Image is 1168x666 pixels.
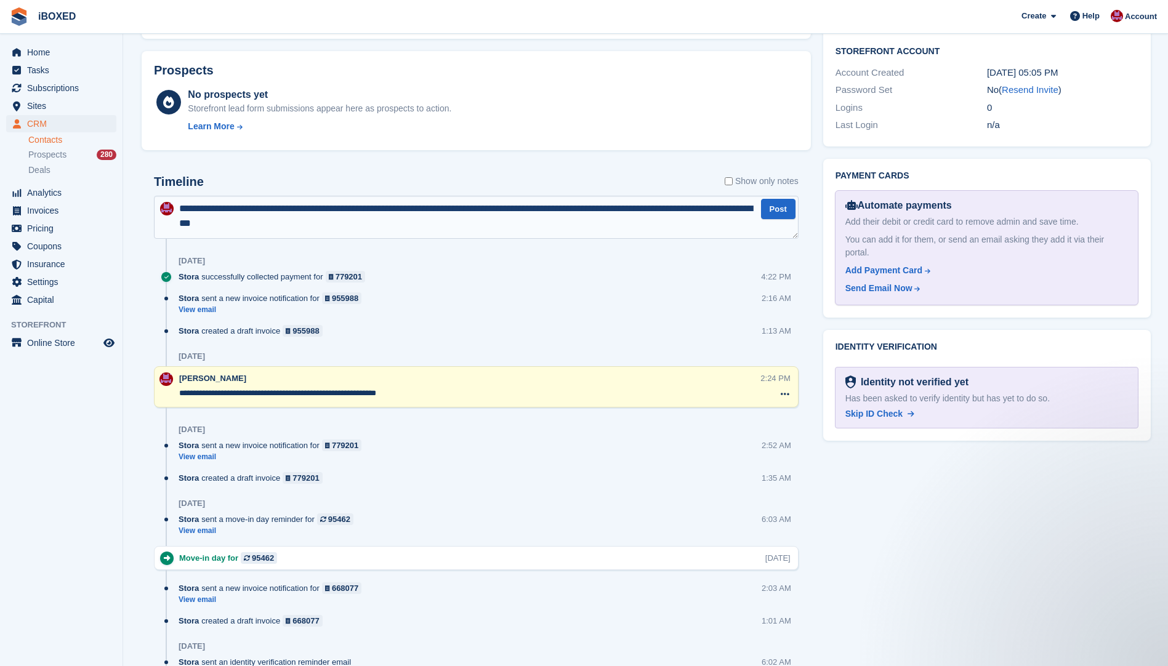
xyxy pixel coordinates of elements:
a: Learn More [188,120,451,133]
a: menu [6,255,116,273]
div: 2:03 AM [762,582,791,594]
div: sent a new invoice notification for [179,439,368,451]
div: 668077 [332,582,358,594]
span: Tasks [27,62,101,79]
a: 955988 [322,292,362,304]
a: menu [6,238,116,255]
h2: Prospects [154,63,214,78]
div: 1:01 AM [762,615,791,627]
span: Stora [179,472,199,484]
span: Invoices [27,202,101,219]
div: Automate payments [845,198,1128,213]
div: created a draft invoice [179,615,329,627]
span: Prospects [28,149,66,161]
a: Deals [28,164,116,177]
div: Move-in day for [179,552,283,564]
div: 955988 [332,292,358,304]
img: Amanda Forder [1111,10,1123,22]
span: Pricing [27,220,101,237]
a: 779201 [326,271,366,283]
a: menu [6,115,116,132]
div: 1:13 AM [762,325,791,337]
span: Stora [179,325,199,337]
div: Storefront lead form submissions appear here as prospects to action. [188,102,451,115]
span: Skip ID Check [845,409,903,419]
div: [DATE] [179,425,205,435]
a: 95462 [317,513,353,525]
div: [DATE] [179,256,205,266]
div: 2:24 PM [760,372,790,384]
div: 4:22 PM [761,271,791,283]
span: ( ) [999,84,1061,95]
img: stora-icon-8386f47178a22dfd0bd8f6a31ec36ba5ce8667c1dd55bd0f319d3a0aa187defe.svg [10,7,28,26]
div: 955988 [292,325,319,337]
h2: Timeline [154,175,204,189]
span: Deals [28,164,50,176]
span: Stora [179,513,199,525]
a: Contacts [28,134,116,146]
span: Coupons [27,238,101,255]
div: Last Login [836,118,987,132]
span: Home [27,44,101,61]
div: Logins [836,101,987,115]
div: 280 [97,150,116,160]
div: 6:03 AM [762,513,791,525]
a: 779201 [322,439,362,451]
div: 779201 [336,271,362,283]
img: Amanda Forder [160,202,174,215]
div: 0 [987,101,1138,115]
a: 779201 [283,472,323,484]
div: [DATE] [179,641,205,651]
span: Stora [179,615,199,627]
div: No prospects yet [188,87,451,102]
img: Amanda Forder [159,372,173,386]
h2: Payment cards [836,171,1138,181]
div: [DATE] [179,499,205,508]
span: Create [1021,10,1046,22]
a: menu [6,273,116,291]
div: [DATE] [765,552,791,564]
div: sent a new invoice notification for [179,292,368,304]
span: Stora [179,292,199,304]
div: created a draft invoice [179,325,329,337]
span: Storefront [11,319,123,331]
a: Resend Invite [1002,84,1058,95]
span: Capital [27,291,101,308]
div: 1:35 AM [762,472,791,484]
a: Skip ID Check [845,407,914,420]
div: Add their debit or credit card to remove admin and save time. [845,215,1128,228]
a: menu [6,97,116,114]
a: View email [179,595,368,605]
a: menu [6,184,116,201]
h2: Storefront Account [836,44,1138,57]
a: Preview store [102,335,116,350]
span: Insurance [27,255,101,273]
div: 779201 [332,439,358,451]
span: Analytics [27,184,101,201]
button: Post [761,199,795,219]
div: 2:16 AM [762,292,791,304]
a: menu [6,44,116,61]
a: Add Payment Card [845,264,1123,277]
a: menu [6,291,116,308]
span: Stora [179,439,199,451]
span: Stora [179,582,199,594]
div: [DATE] 05:05 PM [987,66,1138,80]
input: Show only notes [725,175,733,188]
div: n/a [987,118,1138,132]
img: Identity Verification Ready [845,375,856,389]
div: You can add it for them, or send an email asking they add it via their portal. [845,233,1128,259]
div: Has been asked to verify identity but has yet to do so. [845,392,1128,405]
div: Send Email Now [845,282,912,295]
span: Stora [179,271,199,283]
div: Password Set [836,83,987,97]
span: Settings [27,273,101,291]
a: 95462 [241,552,277,564]
div: created a draft invoice [179,472,329,484]
div: Identity not verified yet [856,375,969,390]
div: 95462 [252,552,274,564]
div: No [987,83,1138,97]
span: Help [1082,10,1100,22]
a: Prospects 280 [28,148,116,161]
div: 668077 [292,615,319,627]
